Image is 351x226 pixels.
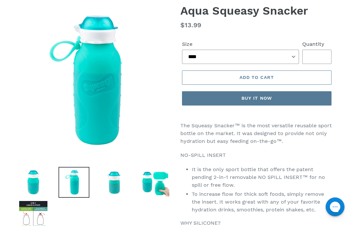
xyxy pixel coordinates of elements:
[180,4,333,18] h1: Aqua Squeasy Snacker
[18,167,49,198] img: Load image into Gallery viewer, Aqua Squeasy Snacker
[182,70,331,85] button: Add to cart
[302,40,331,48] label: Quantity
[182,40,299,48] label: Size
[182,91,331,106] button: Buy it now
[58,167,89,198] img: Load image into Gallery viewer, Aqua Squeasy Snacker
[99,167,130,198] img: Load image into Gallery viewer, Aqua Squeasy Snacker
[240,75,274,80] span: Add to cart
[180,122,333,145] p: The Squeasy Snacker™ is the most versatile reusable sport bottle on the market. It was designed t...
[180,151,333,159] p: NO-SPILL INSERT
[180,21,201,29] span: $13.99
[140,167,171,198] img: Load image into Gallery viewer, Aqua Squeasy Snacker
[192,190,333,214] li: To increase flow for thick soft foods, simply remove the insert. It works great with any of your ...
[192,166,333,189] li: It is the only sport bottle that offers the patent pending 2-in-1 removable NO SPILL INSERT™ for ...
